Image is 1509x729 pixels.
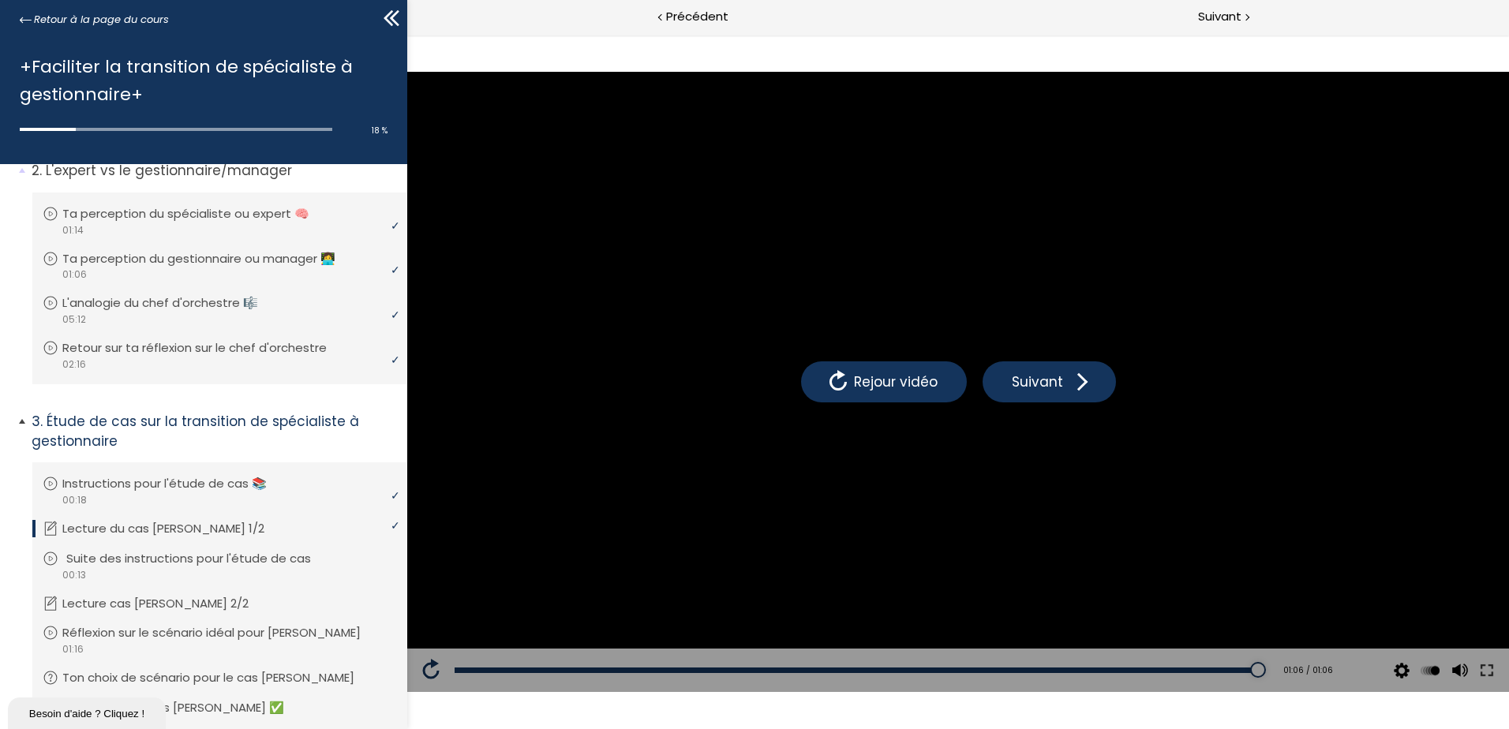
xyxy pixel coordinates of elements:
[1039,614,1063,658] button: Volume
[62,205,333,222] p: Ta perception du spécialiste ou expert 🧠
[66,550,335,567] p: Suite des instructions pour l'étude de cas
[865,629,926,642] div: 01:06 / 01:06
[575,327,709,368] button: Suivant
[1198,7,1241,27] span: Suivant
[32,412,395,450] p: Étude de cas sur la transition de spécialiste à gestionnaire
[62,223,84,237] span: 01:14
[62,595,272,612] p: Lecture cas [PERSON_NAME] 2/2
[62,267,87,282] span: 01:06
[443,337,534,357] span: Rejour vidéo
[601,337,660,357] span: Suivant
[666,7,728,27] span: Précédent
[62,520,288,537] p: Lecture du cas [PERSON_NAME] 1/2
[62,339,350,357] p: Retour sur ta réflexion sur le chef d'orchestre
[32,161,42,181] span: 2.
[62,493,87,507] span: 00:18
[1009,614,1037,658] div: Modifier la vitesse de lecture
[62,624,384,641] p: Réflexion sur le scénario idéal pour [PERSON_NAME]
[62,568,86,582] span: 00:13
[62,475,290,492] p: Instructions pour l'étude de cas 📚
[8,694,169,729] iframe: chat widget
[62,642,84,656] span: 01:16
[32,412,43,432] span: 3.
[20,53,380,108] h1: +Faciliter la transition de spécialiste à gestionnaire+
[62,294,282,312] p: L'analogie du chef d'orchestre 🎼
[62,699,308,716] p: Conclusion du cas [PERSON_NAME] ✅
[372,125,388,136] span: 18 %
[62,357,86,372] span: 02:16
[1011,614,1035,658] button: Play back rate
[62,669,378,686] p: Ton choix de scénario pour le cas [PERSON_NAME]
[62,312,86,327] span: 05:12
[34,11,169,28] span: Retour à la page du cours
[62,250,359,267] p: Ta perception du gestionnaire ou manager 👩‍💻
[32,161,395,181] p: L'expert vs le gestionnaire/manager
[394,327,560,368] button: Rejour vidéo
[20,11,169,28] a: Retour à la page du cours
[983,614,1006,658] button: Video quality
